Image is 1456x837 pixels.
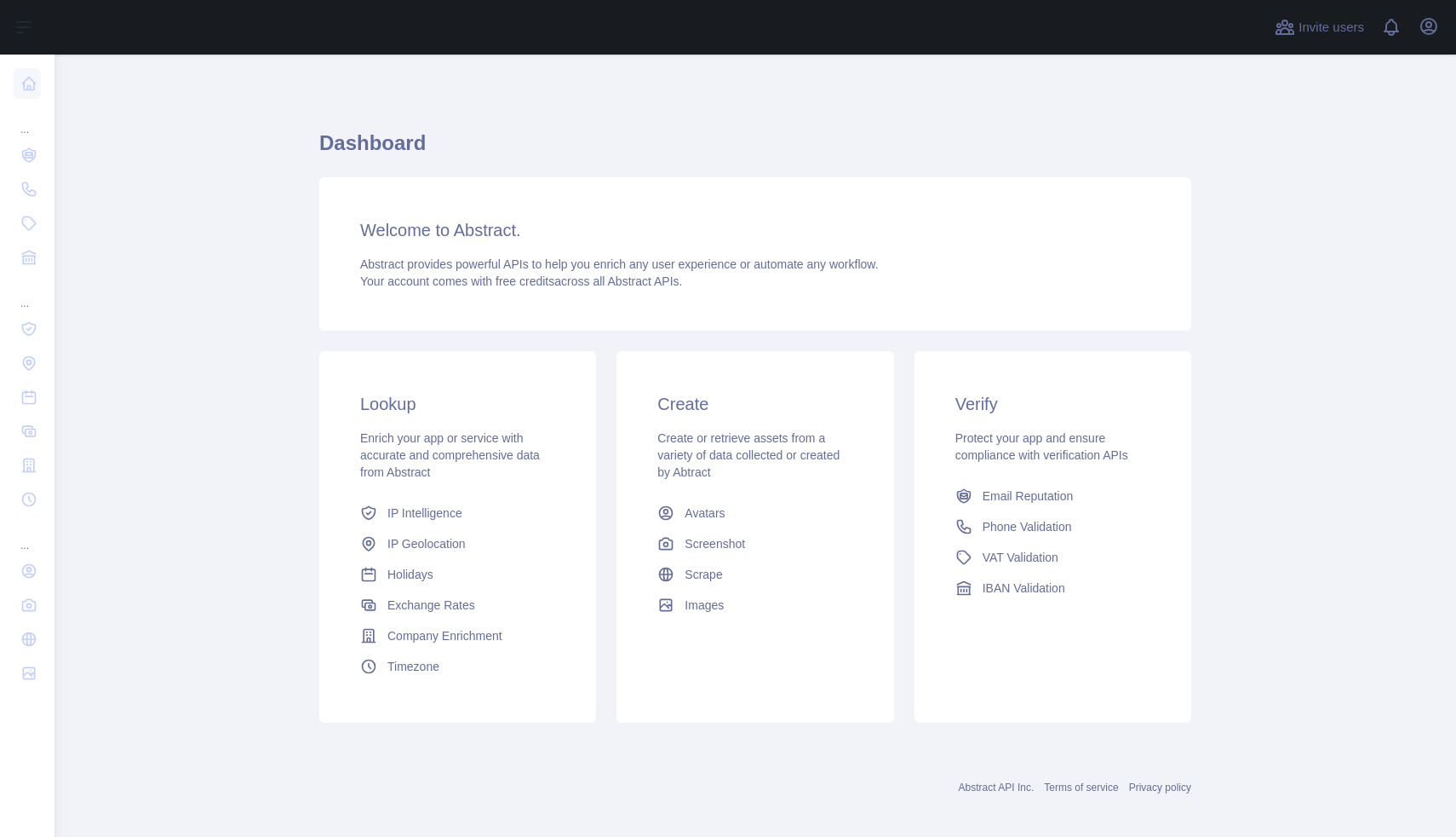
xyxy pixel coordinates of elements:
[387,627,502,644] span: Company Enrichment
[360,431,540,479] span: Enrich your app or service with accurate and comprehensive data from Abstract
[353,528,562,559] a: IP Geolocation
[685,535,745,552] span: Screenshot
[353,498,562,528] a: IP Intelligence
[387,658,439,675] span: Timezone
[387,566,433,583] span: Holidays
[955,431,1128,462] span: Protect your app and ensure compliance with verification APIs
[353,590,562,621] a: Exchange Rates
[1129,782,1191,794] a: Privacy policy
[387,505,462,522] span: IP Intelligence
[496,274,554,288] span: free credits
[657,392,852,416] h3: Create
[949,481,1157,511] a: Email Reputation
[360,392,555,416] h3: Lookup
[959,782,1035,794] a: Abstract API Inc.
[949,573,1157,603] a: IBAN Validation
[14,518,41,552] div: ...
[949,542,1157,573] a: VAT Validation
[14,102,41,136] div: ...
[1044,782,1118,794] a: Terms of service
[983,518,1072,535] span: Phone Validation
[387,535,466,552] span: IP Geolocation
[685,597,724,614] span: Images
[651,590,859,621] a: Images
[651,559,859,590] a: Scrape
[14,276,41,310] div: ...
[1298,18,1364,38] span: Invite users
[949,511,1157,542] a: Phone Validation
[353,621,562,651] a: Company Enrichment
[360,218,1150,242] h3: Welcome to Abstract.
[319,130,1191,170] h1: Dashboard
[657,431,840,479] span: Create or retrieve assets from a variety of data collected or created by Abtract
[983,549,1058,566] span: VAT Validation
[983,488,1074,505] span: Email Reputation
[353,559,562,590] a: Holidays
[955,392,1150,416] h3: Verify
[353,651,562,682] a: Timezone
[360,274,682,288] span: Your account comes with across all Abstract APIs.
[1271,14,1367,41] button: Invite users
[685,505,725,522] span: Avatars
[685,566,722,583] span: Scrape
[983,580,1065,597] span: IBAN Validation
[651,528,859,559] a: Screenshot
[360,257,879,271] span: Abstract provides powerful APIs to help you enrich any user experience or automate any workflow.
[651,498,859,528] a: Avatars
[387,597,475,614] span: Exchange Rates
